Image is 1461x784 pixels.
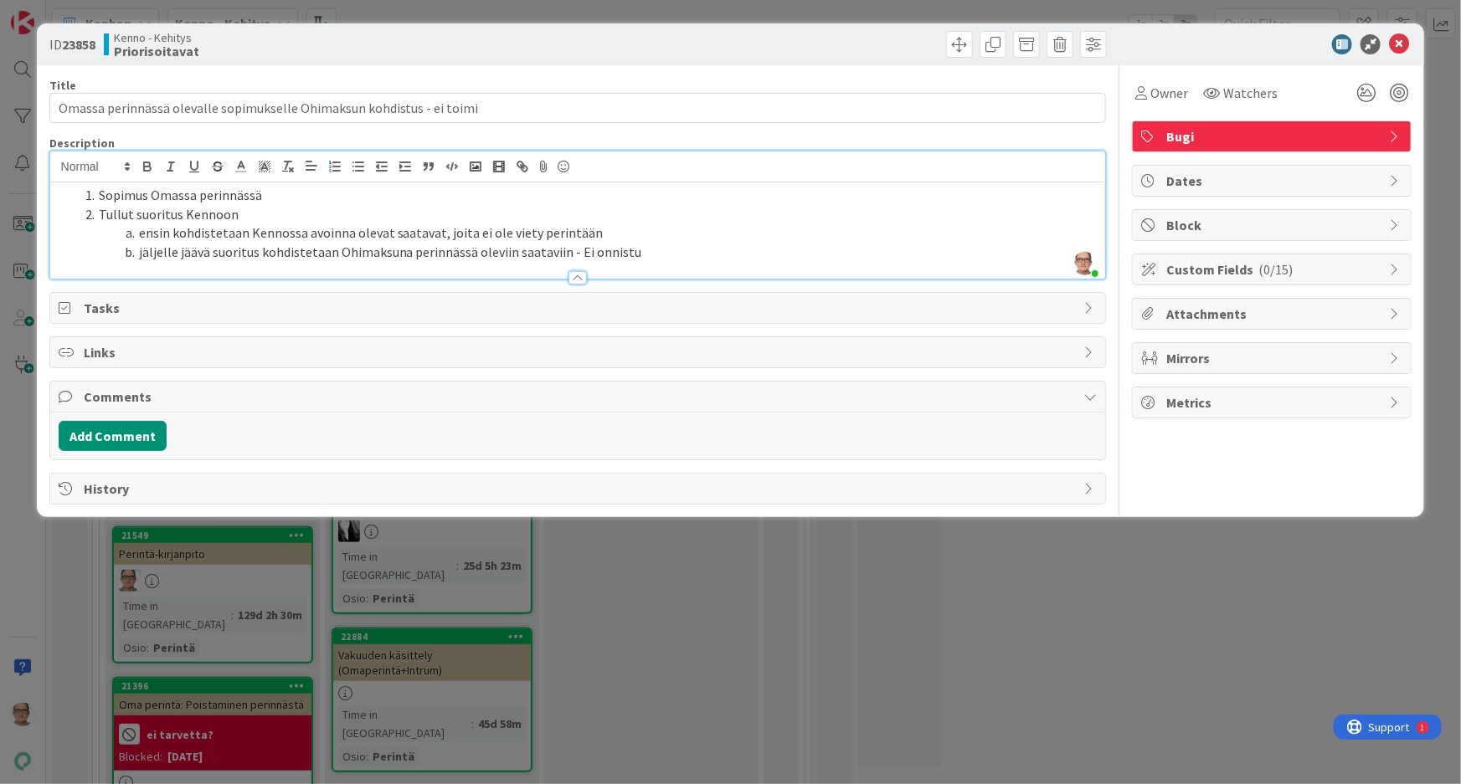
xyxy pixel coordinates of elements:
span: Attachments [1166,304,1381,324]
span: Bugi [1166,126,1381,146]
span: ID [49,34,95,54]
label: Title [49,78,76,93]
input: type card name here... [49,93,1107,123]
li: Sopimus Omassa perinnässä [79,186,1098,205]
img: 6KnuCsDSUF100KxYQh46dKPeclQDTMLX.png [1073,252,1097,275]
div: 1 [87,7,91,20]
span: Links [84,342,1076,362]
span: Tasks [84,298,1076,318]
span: Description [49,136,115,151]
span: ( 0/15 ) [1258,261,1293,278]
span: History [84,479,1076,499]
button: Add Comment [59,421,167,451]
span: Kenno - Kehitys [114,31,199,44]
b: 23858 [62,36,95,53]
span: Support [35,3,76,23]
li: Tullut suoritus Kennoon [79,205,1098,224]
span: Comments [84,387,1076,407]
li: jäljelle jäävä suoritus kohdistetaan Ohimaksuna perinnässä oleviin saataviin - Ei onnistu [79,243,1098,262]
span: Dates [1166,171,1381,191]
span: Metrics [1166,392,1381,412]
li: ensin kohdistetaan Kennossa avoinna olevat saatavat, joita ei ole viety perintään [79,223,1098,243]
span: Watchers [1223,83,1278,103]
span: Mirrors [1166,348,1381,368]
span: Custom Fields [1166,259,1381,279]
b: Priorisoitavat [114,44,199,58]
span: Owner [1150,83,1188,103]
span: Block [1166,215,1381,235]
